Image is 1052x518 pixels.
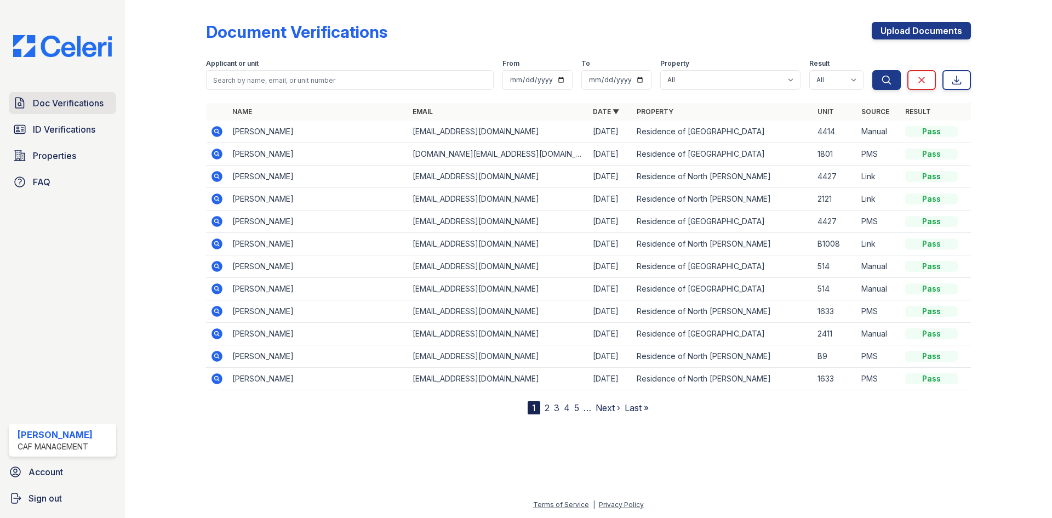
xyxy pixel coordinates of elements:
a: Account [4,461,121,483]
td: Residence of [GEOGRAPHIC_DATA] [632,323,813,345]
td: B1008 [813,233,857,255]
span: Doc Verifications [33,96,104,110]
td: [DATE] [588,233,632,255]
td: [DATE] [588,345,632,368]
td: Residence of North [PERSON_NAME] [632,300,813,323]
td: Residence of [GEOGRAPHIC_DATA] [632,143,813,166]
td: [PERSON_NAME] [228,368,408,390]
a: Sign out [4,487,121,509]
td: 514 [813,255,857,278]
td: PMS [857,300,901,323]
a: ID Verifications [9,118,116,140]
a: Name [232,107,252,116]
a: FAQ [9,171,116,193]
td: Manual [857,121,901,143]
td: [EMAIL_ADDRESS][DOMAIN_NAME] [408,233,588,255]
td: [EMAIL_ADDRESS][DOMAIN_NAME] [408,210,588,233]
td: Residence of North [PERSON_NAME] [632,188,813,210]
div: Pass [905,373,958,384]
td: [EMAIL_ADDRESS][DOMAIN_NAME] [408,188,588,210]
td: [DATE] [588,255,632,278]
span: … [584,401,591,414]
td: [EMAIL_ADDRESS][DOMAIN_NAME] [408,368,588,390]
td: [PERSON_NAME] [228,166,408,188]
td: Residence of [GEOGRAPHIC_DATA] [632,278,813,300]
div: Pass [905,193,958,204]
td: [DATE] [588,300,632,323]
td: [PERSON_NAME] [228,255,408,278]
a: Property [637,107,673,116]
td: [DATE] [588,278,632,300]
div: Pass [905,171,958,182]
td: PMS [857,368,901,390]
td: Residence of [GEOGRAPHIC_DATA] [632,255,813,278]
a: Email [413,107,433,116]
div: [PERSON_NAME] [18,428,93,441]
div: Pass [905,238,958,249]
a: Properties [9,145,116,167]
td: [EMAIL_ADDRESS][DOMAIN_NAME] [408,255,588,278]
td: B9 [813,345,857,368]
td: Manual [857,255,901,278]
span: FAQ [33,175,50,189]
div: Document Verifications [206,22,387,42]
div: Pass [905,149,958,160]
span: Account [28,465,63,479]
td: [DATE] [588,210,632,233]
td: Residence of North [PERSON_NAME] [632,345,813,368]
td: [DATE] [588,323,632,345]
td: [DATE] [588,143,632,166]
label: Property [660,59,689,68]
td: [PERSON_NAME] [228,121,408,143]
a: Source [861,107,889,116]
a: Date ▼ [593,107,619,116]
td: PMS [857,345,901,368]
td: 4427 [813,166,857,188]
td: [EMAIL_ADDRESS][DOMAIN_NAME] [408,345,588,368]
td: PMS [857,143,901,166]
td: 514 [813,278,857,300]
td: [PERSON_NAME] [228,345,408,368]
input: Search by name, email, or unit number [206,70,494,90]
span: ID Verifications [33,123,95,136]
label: Result [809,59,830,68]
div: Pass [905,306,958,317]
td: Residence of North [PERSON_NAME] [632,166,813,188]
td: Residence of North [PERSON_NAME] [632,233,813,255]
td: 1633 [813,300,857,323]
td: 1633 [813,368,857,390]
td: [EMAIL_ADDRESS][DOMAIN_NAME] [408,323,588,345]
a: Next › [596,402,620,413]
td: [DATE] [588,121,632,143]
td: Link [857,188,901,210]
div: 1 [528,401,540,414]
label: From [502,59,519,68]
td: [PERSON_NAME] [228,300,408,323]
td: [EMAIL_ADDRESS][DOMAIN_NAME] [408,166,588,188]
td: 4414 [813,121,857,143]
label: Applicant or unit [206,59,259,68]
a: 5 [574,402,579,413]
td: 2121 [813,188,857,210]
td: [PERSON_NAME] [228,143,408,166]
td: [PERSON_NAME] [228,210,408,233]
label: To [581,59,590,68]
td: [EMAIL_ADDRESS][DOMAIN_NAME] [408,278,588,300]
td: [EMAIL_ADDRESS][DOMAIN_NAME] [408,300,588,323]
div: Pass [905,126,958,137]
a: Last » [625,402,649,413]
td: [DATE] [588,368,632,390]
a: 4 [564,402,570,413]
td: PMS [857,210,901,233]
td: [DATE] [588,188,632,210]
div: Pass [905,328,958,339]
a: Privacy Policy [599,500,644,509]
div: CAF Management [18,441,93,452]
td: [PERSON_NAME] [228,278,408,300]
td: [EMAIL_ADDRESS][DOMAIN_NAME] [408,121,588,143]
td: Residence of [GEOGRAPHIC_DATA] [632,210,813,233]
a: Terms of Service [533,500,589,509]
a: Result [905,107,931,116]
td: Manual [857,278,901,300]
